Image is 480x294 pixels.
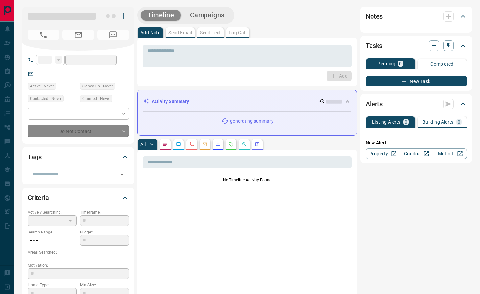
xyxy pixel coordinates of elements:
[82,83,113,89] span: Signed up - Never
[152,98,189,105] p: Activity Summary
[366,139,467,146] p: New Alert:
[28,235,77,246] p: -- - --
[143,177,352,183] p: No Timeline Activity Found
[366,40,382,51] h2: Tasks
[183,10,231,21] button: Campaigns
[366,99,383,109] h2: Alerts
[143,95,351,108] div: Activity Summary
[28,152,41,162] h2: Tags
[28,209,77,215] p: Actively Searching:
[366,11,383,22] h2: Notes
[176,142,181,147] svg: Lead Browsing Activity
[62,30,94,40] span: No Email
[202,142,207,147] svg: Emails
[80,282,129,288] p: Min Size:
[80,229,129,235] p: Budget:
[228,142,234,147] svg: Requests
[28,30,59,40] span: No Number
[215,142,221,147] svg: Listing Alerts
[30,83,54,89] span: Active - Never
[28,262,129,268] p: Motivation:
[366,76,467,86] button: New Task
[422,120,454,124] p: Building Alerts
[28,249,129,255] p: Areas Searched:
[28,149,129,165] div: Tags
[433,148,467,159] a: Mr.Loft
[189,142,194,147] svg: Calls
[372,120,401,124] p: Listing Alerts
[255,142,260,147] svg: Agent Actions
[458,120,460,124] p: 0
[28,192,49,203] h2: Criteria
[117,170,127,179] button: Open
[377,61,395,66] p: Pending
[30,95,61,102] span: Contacted - Never
[430,62,454,66] p: Completed
[366,38,467,54] div: Tasks
[399,148,433,159] a: Condos
[163,142,168,147] svg: Notes
[28,282,77,288] p: Home Type:
[28,190,129,206] div: Criteria
[242,142,247,147] svg: Opportunities
[82,95,110,102] span: Claimed - Never
[405,120,407,124] p: 0
[80,209,129,215] p: Timeframe:
[97,30,129,40] span: No Number
[230,118,273,125] p: generating summary
[140,142,146,147] p: All
[38,71,41,76] a: --
[366,96,467,112] div: Alerts
[366,148,399,159] a: Property
[28,125,129,137] div: Do Not Contact
[366,9,467,24] div: Notes
[28,229,77,235] p: Search Range:
[141,10,181,21] button: Timeline
[399,61,402,66] p: 0
[140,30,160,35] p: Add Note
